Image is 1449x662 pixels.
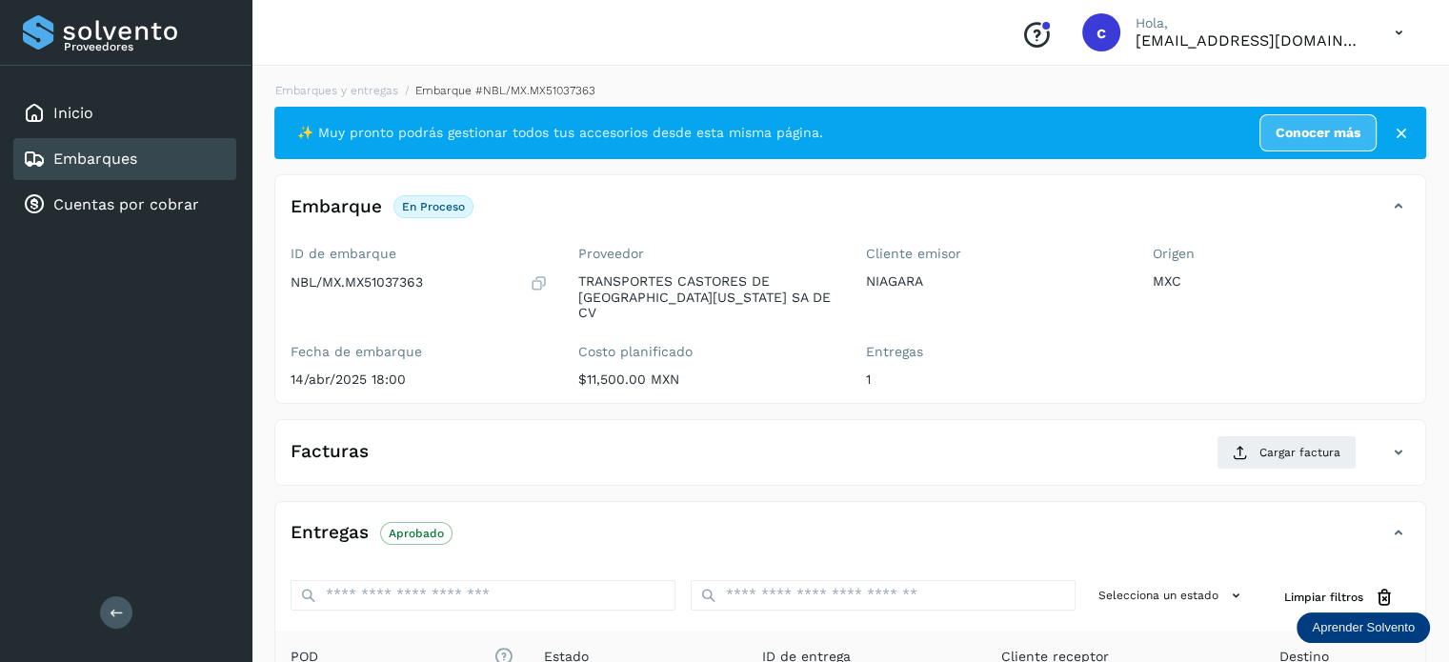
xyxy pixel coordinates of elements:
p: Hola, [1136,15,1364,31]
p: 1 [866,371,1123,388]
p: cuentasespeciales8_met@castores.com.mx [1136,31,1364,50]
a: Inicio [53,104,93,122]
a: Conocer más [1259,114,1377,151]
nav: breadcrumb [274,82,1426,99]
div: EntregasAprobado [275,517,1425,565]
h4: Facturas [291,441,369,463]
label: Cliente emisor [866,246,1123,262]
label: Entregas [866,344,1123,360]
p: En proceso [402,200,465,213]
h4: Embarque [291,196,382,218]
span: ✨ Muy pronto podrás gestionar todos tus accesorios desde esta misma página. [297,123,823,143]
a: Embarques y entregas [275,84,398,97]
span: Cargar factura [1259,444,1340,461]
div: Cuentas por cobrar [13,184,236,226]
a: Cuentas por cobrar [53,195,199,213]
label: Origen [1153,246,1410,262]
label: ID de embarque [291,246,548,262]
div: EmbarqueEn proceso [275,191,1425,238]
label: Proveedor [578,246,835,262]
div: Inicio [13,92,236,134]
label: Fecha de embarque [291,344,548,360]
button: Limpiar filtros [1269,580,1410,615]
p: TRANSPORTES CASTORES DE [GEOGRAPHIC_DATA][US_STATE] SA DE CV [578,273,835,321]
p: $11,500.00 MXN [578,371,835,388]
span: Embarque #NBL/MX.MX51037363 [415,84,595,97]
span: Limpiar filtros [1284,589,1363,606]
label: Costo planificado [578,344,835,360]
p: Proveedores [64,40,229,53]
div: FacturasCargar factura [275,435,1425,485]
h4: Entregas [291,522,369,544]
p: Aprobado [389,527,444,540]
a: Embarques [53,150,137,168]
p: NBL/MX.MX51037363 [291,274,423,291]
div: Embarques [13,138,236,180]
button: Selecciona un estado [1091,580,1254,612]
p: Aprender Solvento [1312,620,1415,635]
div: Aprender Solvento [1297,612,1430,643]
p: MXC [1153,273,1410,290]
p: 14/abr/2025 18:00 [291,371,548,388]
p: NIAGARA [866,273,1123,290]
button: Cargar factura [1217,435,1357,470]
